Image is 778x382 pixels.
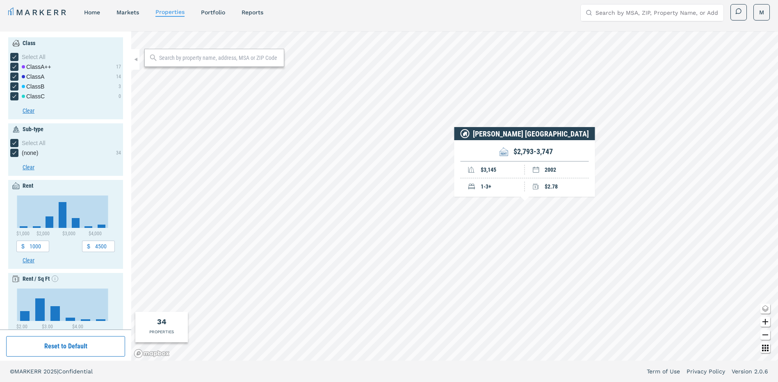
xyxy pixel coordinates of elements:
[16,231,30,236] text: $1,000
[10,149,38,157] div: (none) checkbox input
[647,367,680,375] a: Term of Use
[66,318,75,321] path: $3.50 - $4.00, 2. Histogram.
[157,316,167,327] div: Total of properties
[14,368,43,375] span: MARKERR
[20,311,30,321] path: $2.00 - $2.50, 6. Histogram.
[116,73,121,80] div: 14
[461,165,525,175] div: $3,145
[116,149,121,157] div: 34
[10,368,14,375] span: ©
[59,202,66,228] path: $2,500 - $3,000, 16. Histogram.
[10,92,45,100] div: [object Object] checkbox input
[42,324,53,330] text: $3.00
[22,139,121,147] div: Select All
[8,7,68,18] a: MARKERR
[16,324,27,330] text: $2.00
[242,9,263,16] a: reports
[22,63,51,71] div: Class A++
[23,107,121,115] button: Clear button
[20,226,27,228] path: $1,000 - $1,500, 1. Histogram.
[131,31,778,361] canvas: Map
[10,139,121,147] div: [object Object] checkbox input
[33,226,41,228] path: $1,500 - $2,000, 1. Histogram.
[116,9,139,16] a: markets
[22,149,38,157] span: (none)
[35,298,45,321] path: $2.50 - $3.00, 14. Histogram.
[595,5,719,21] input: Search by MSA, ZIP, Property Name, or Address
[43,368,58,375] span: 2025 |
[84,226,92,228] path: $3,500 - $4,000, 1. Histogram.
[10,63,51,71] div: [object Object] checkbox input
[89,231,102,236] text: $4,000
[454,127,595,197] div: Property Info PopUp
[6,336,125,357] button: Reset to Default
[23,163,121,172] button: Clear button
[22,73,44,81] div: Class A
[22,92,45,100] div: Class C
[473,130,589,138] h1: [PERSON_NAME] [GEOGRAPHIC_DATA]
[16,196,115,236] div: Chart. Highcharts interactive chart.
[116,63,121,70] div: 17
[81,319,90,321] path: $4.00 - $4.50, 1. Histogram.
[10,82,44,91] div: [object Object] checkbox input
[23,39,35,48] div: Class
[687,367,725,375] a: Privacy Policy
[513,148,553,156] div: $2,793-3,747
[46,216,53,228] path: $2,000 - $2,500, 7. Histogram.
[159,54,280,62] input: Search by property name, address, MSA or ZIP Code
[760,330,770,340] button: Zoom out map button
[16,289,115,329] div: Chart. Highcharts interactive chart.
[98,225,105,228] path: $4,000 - $4,500, 2. Histogram.
[732,367,768,375] a: Version 2.0.6
[119,83,121,90] div: 3
[22,53,121,61] div: Select All
[525,165,589,175] div: 2002
[760,317,770,327] button: Zoom in map button
[760,343,770,353] button: Other options map button
[37,231,50,236] text: $2,000
[16,196,109,236] svg: Interactive chart
[22,82,44,91] div: Class B
[96,319,105,321] path: $4.50 - $5.00, 1. Histogram.
[461,182,525,191] div: 1-3+
[16,289,109,329] svg: Interactive chart
[72,324,83,330] text: $4.00
[23,182,33,190] div: Rent
[23,256,121,265] button: Clear button
[84,9,100,16] a: home
[525,182,589,191] div: $2.78
[119,93,121,100] div: 0
[134,349,170,358] a: Mapbox logo
[760,304,770,314] button: Change style map button
[201,9,225,16] a: Portfolio
[10,53,121,61] div: [object Object] checkbox input
[10,73,44,81] div: [object Object] checkbox input
[58,368,93,375] span: Confidential
[23,275,58,283] div: Rent / Sq Ft
[753,4,770,20] button: M
[62,231,75,236] text: $3,000
[23,125,43,134] div: Sub-type
[50,306,60,321] path: $3.00 - $3.50, 9. Histogram.
[155,9,185,15] a: properties
[149,329,174,335] div: PROPERTIES
[72,218,80,228] path: $3,000 - $3,500, 6. Histogram.
[759,8,764,16] span: M
[52,275,58,282] svg: Show empty values info icon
